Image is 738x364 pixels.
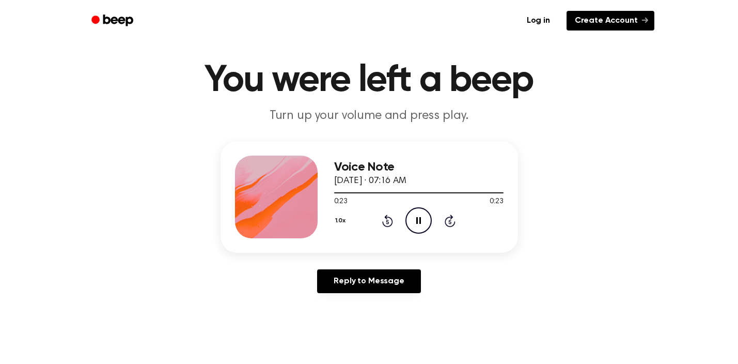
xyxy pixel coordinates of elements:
[84,11,143,31] a: Beep
[334,160,504,174] h3: Voice Note
[317,269,420,293] a: Reply to Message
[334,212,350,230] button: 1.0x
[516,9,560,33] a: Log in
[105,62,634,99] h1: You were left a beep
[490,196,503,207] span: 0:23
[567,11,654,31] a: Create Account
[334,196,348,207] span: 0:23
[334,176,406,186] span: [DATE] · 07:16 AM
[171,108,568,125] p: Turn up your volume and press play.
